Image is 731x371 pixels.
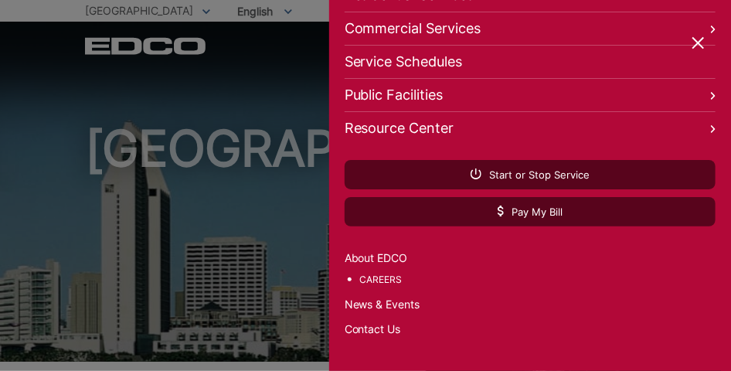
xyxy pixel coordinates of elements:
[345,296,716,313] a: News & Events
[498,205,563,219] span: Pay My Bill
[345,12,716,46] a: Commercial Services
[345,160,716,189] a: Start or Stop Service
[471,168,590,182] span: Start or Stop Service
[345,112,716,145] a: Resource Center
[345,79,716,112] a: Public Facilities
[345,250,716,267] a: About EDCO
[345,197,716,226] a: Pay My Bill
[360,271,716,288] a: Careers
[345,321,716,338] a: Contact Us
[345,46,716,79] a: Service Schedules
